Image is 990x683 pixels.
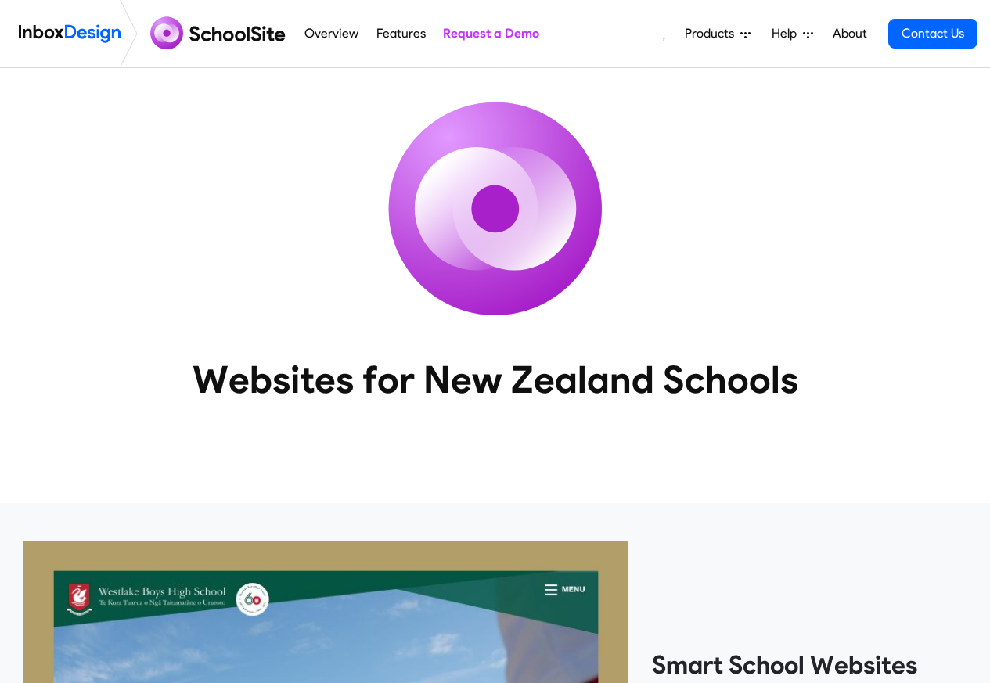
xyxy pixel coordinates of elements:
[828,18,871,49] a: About
[438,18,543,49] a: Request a Demo
[685,24,740,43] span: Products
[355,68,636,350] img: icon_schoolsite.svg
[144,15,296,52] img: schoolsite logo
[888,19,977,49] a: Contact Us
[765,18,819,49] a: Help
[301,18,363,49] a: Overview
[772,24,803,43] span: Help
[679,18,757,49] a: Products
[372,18,430,49] a: Features
[652,649,967,681] heading: Smart School Websites
[124,356,867,403] heading: Websites for New Zealand Schools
